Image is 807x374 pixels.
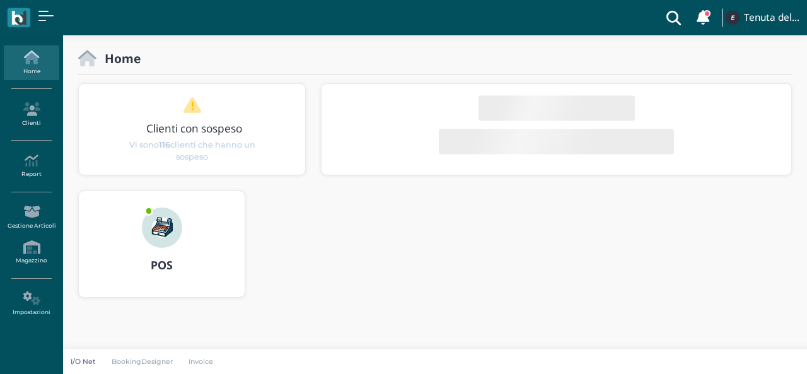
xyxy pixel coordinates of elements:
a: Gestione Articoli [4,200,59,235]
h2: Home [96,52,141,65]
iframe: Help widget launcher [717,335,796,363]
h4: Tenuta del Barco [744,13,799,23]
a: Home [4,45,59,80]
b: POS [151,257,173,272]
h3: Clienti con sospeso [105,122,284,134]
a: Clienti [4,97,59,132]
img: ... [142,207,182,248]
div: 1 / 1 [79,84,306,175]
a: Magazzino [4,235,59,270]
a: Impostazioni [4,286,59,321]
img: logo [11,11,26,25]
span: Vi sono clienti che hanno un sospeso [125,138,259,162]
a: Report [4,149,59,184]
a: ... Tenuta del Barco [724,3,799,33]
img: ... [726,11,740,25]
a: ... POS [78,190,245,313]
a: Clienti con sospeso Vi sono116clienti che hanno un sospeso [103,96,281,163]
b: 116 [159,139,170,149]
